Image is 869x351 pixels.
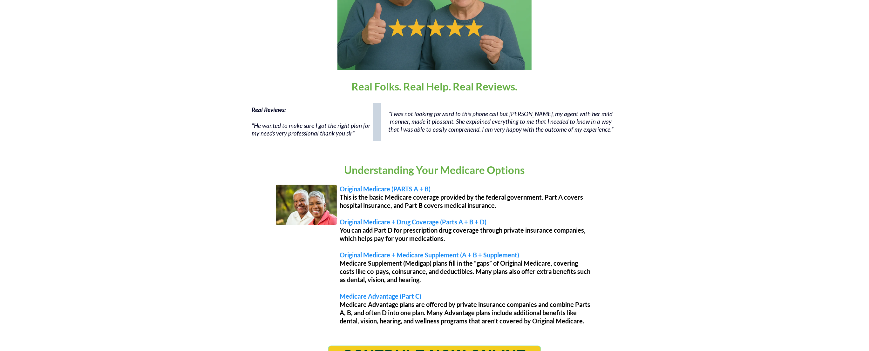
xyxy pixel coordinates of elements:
[340,226,594,242] p: You can add Part D for prescription drug coverage through private insurance companies, which help...
[340,218,487,226] span: Original Medicare + Drug Coverage (Parts A + B + D)
[276,185,337,225] img: Image
[252,106,286,113] span: Real Reviews:
[340,292,422,300] span: Medicare Advantage (Part C)
[388,110,613,133] span: “I was not looking forward to this phone call but [PERSON_NAME], my agent with her mild manner, m...
[252,122,371,137] span: "He wanted to make sure I got the right plan for my needs very professional thank you sir"
[340,251,519,259] span: Original Medicare + Medicare Supplement (A + B + Supplement)
[340,300,594,325] p: Medicare Advantage plans are offered by private insurance companies and combine Parts A, B, and o...
[340,259,594,284] p: Medicare Supplement (Medigap) plans fill in the “gaps” of Original Medicare, covering costs like ...
[344,163,525,176] span: Understanding Your Medicare Options
[352,80,518,93] span: Real Folks. Real Help. Real Reviews.
[340,185,431,193] span: Original Medicare (PARTS A + B)
[340,193,594,209] p: This is the basic Medicare coverage provided by the federal government. Part A covers hospital in...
